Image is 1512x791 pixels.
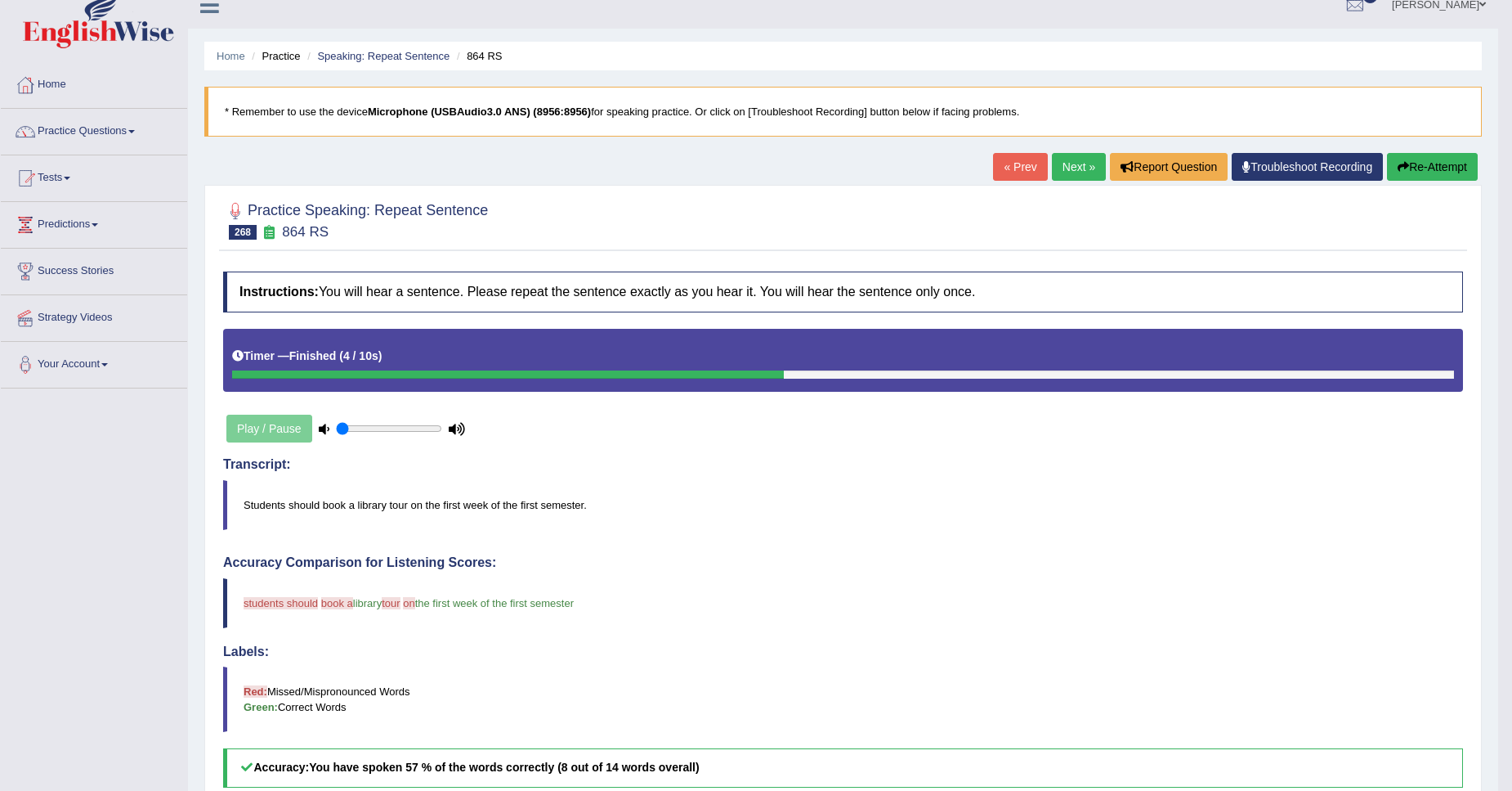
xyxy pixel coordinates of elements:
[1387,153,1478,181] button: Re-Attempt
[248,48,300,64] li: Practice
[378,349,382,362] b: )
[239,285,319,299] b: Instructions:
[223,480,1463,530] blockquote: Students should book a library tour on the first week of the first semester.
[223,272,1463,312] h4: You will hear a sentence. Please repeat the sentence exactly as you hear it. You will hear the se...
[232,350,382,362] h5: Timer —
[339,349,343,362] b: (
[1,342,187,383] a: Your Account
[1,202,187,243] a: Predictions
[223,555,1463,570] h4: Accuracy Comparison for Listening Scores:
[343,349,378,362] b: 4 / 10s
[353,597,382,609] span: library
[317,50,450,62] a: Speaking: Repeat Sentence
[321,597,353,609] span: book a
[415,597,574,609] span: the first week of the first semester
[229,225,257,240] span: 268
[1052,153,1106,181] a: Next »
[223,748,1463,787] h5: Accuracy:
[223,457,1463,472] h4: Transcript:
[309,761,699,774] b: You have spoken 57 % of the words correctly (8 out of 14 words overall)
[403,597,414,609] span: on
[289,349,337,362] b: Finished
[1,295,187,336] a: Strategy Videos
[261,225,278,240] small: Exam occurring question
[1,249,187,290] a: Success Stories
[244,701,278,713] b: Green:
[217,50,245,62] a: Home
[223,667,1463,732] blockquote: Missed/Mispronounced Words Correct Words
[368,106,591,118] b: Microphone (USBAudio3.0 ANS) (8956:8956)
[223,199,488,240] h2: Practice Speaking: Repeat Sentence
[1232,153,1383,181] a: Troubleshoot Recording
[993,153,1047,181] a: « Prev
[382,597,400,609] span: tour
[223,645,1463,659] h4: Labels:
[1,155,187,196] a: Tests
[1110,153,1228,181] button: Report Question
[1,62,187,103] a: Home
[282,224,329,240] small: 864 RS
[244,597,318,609] span: students should
[244,685,267,698] b: Red:
[1,109,187,150] a: Practice Questions
[453,48,503,64] li: 864 RS
[204,87,1482,137] blockquote: * Remember to use the device for speaking practice. Or click on [Troubleshoot Recording] button b...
